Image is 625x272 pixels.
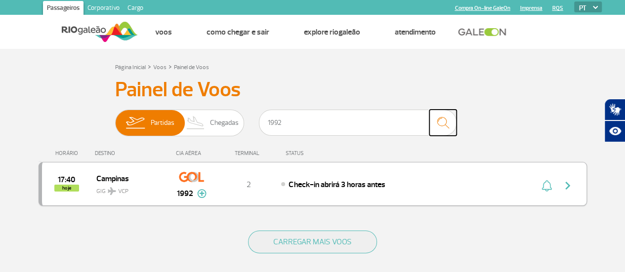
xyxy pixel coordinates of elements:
div: CIA AÉREA [167,150,216,156]
a: Atendimento [395,27,436,37]
img: slider-desembarque [181,110,210,136]
a: Imprensa [520,5,542,11]
img: mais-info-painel-voo.svg [197,189,207,198]
a: Passageiros [43,1,83,17]
img: destiny_airplane.svg [108,187,116,195]
div: DESTINO [95,150,167,156]
a: Painel de Voos [174,64,209,71]
a: > [148,61,151,72]
a: Explore RIOgaleão [304,27,360,37]
span: Campinas [96,172,160,185]
div: TERMINAL [216,150,281,156]
a: Voos [153,64,167,71]
div: HORÁRIO [42,150,95,156]
a: > [168,61,172,72]
img: sino-painel-voo.svg [542,180,552,192]
h3: Painel de Voos [115,78,510,102]
a: Como chegar e sair [207,27,269,37]
button: Abrir tradutor de língua de sinais. [604,99,625,120]
a: RQS [552,5,563,11]
span: VCP [118,187,128,196]
div: Plugin de acessibilidade da Hand Talk. [604,99,625,142]
span: 2025-09-26 17:40:00 [58,176,75,183]
span: hoje [54,185,79,192]
span: 1992 [177,188,193,199]
a: Corporativo [83,1,124,17]
img: seta-direita-painel-voo.svg [562,180,574,192]
a: Página Inicial [115,64,146,71]
input: Voo, cidade ou cia aérea [259,110,457,136]
span: GIG [96,182,160,196]
button: Abrir recursos assistivos. [604,120,625,142]
a: Voos [155,27,172,37]
span: 2 [247,180,251,190]
img: slider-embarque [120,110,151,136]
span: Check-in abrirá 3 horas antes [289,180,385,190]
span: Chegadas [210,110,239,136]
button: CARREGAR MAIS VOOS [248,231,377,253]
a: Compra On-line GaleOn [455,5,510,11]
span: Partidas [151,110,174,136]
a: Cargo [124,1,147,17]
div: STATUS [281,150,361,156]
